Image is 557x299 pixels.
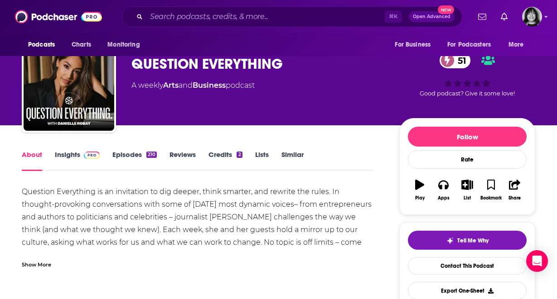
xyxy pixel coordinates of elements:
[457,237,489,244] span: Tell Me Why
[395,38,431,51] span: For Business
[413,14,450,19] span: Open Advanced
[179,81,193,90] span: and
[408,231,527,250] button: tell me why sparkleTell Me Why
[503,174,527,206] button: Share
[101,36,151,53] button: open menu
[455,174,479,206] button: List
[121,6,462,27] div: Search podcasts, credits, & more...
[438,195,450,201] div: Apps
[55,150,100,171] a: InsightsPodchaser Pro
[475,9,490,24] a: Show notifications dropdown
[208,150,242,171] a: Credits2
[281,150,304,171] a: Similar
[420,90,515,97] span: Good podcast? Give it some love!
[502,36,535,53] button: open menu
[497,9,511,24] a: Show notifications dropdown
[480,195,502,201] div: Bookmark
[509,195,521,201] div: Share
[84,152,100,159] img: Podchaser Pro
[112,150,157,171] a: Episodes210
[438,5,454,14] span: New
[193,81,226,90] a: Business
[409,11,455,22] button: Open AdvancedNew
[146,152,157,158] div: 210
[15,8,102,25] img: Podchaser - Follow, Share and Rate Podcasts
[440,52,471,68] a: 51
[22,185,373,274] div: Question Everything is an invitation to dig deeper, think smarter, and rewrite the rules. In thou...
[449,52,471,68] span: 51
[479,174,503,206] button: Bookmark
[28,38,55,51] span: Podcasts
[22,36,67,53] button: open menu
[24,40,114,131] img: QUESTION EVERYTHING
[408,174,431,206] button: Play
[170,150,196,171] a: Reviews
[464,195,471,201] div: List
[388,36,442,53] button: open menu
[66,36,97,53] a: Charts
[447,38,491,51] span: For Podcasters
[408,257,527,275] a: Contact This Podcast
[522,7,542,27] button: Show profile menu
[415,195,425,201] div: Play
[431,174,455,206] button: Apps
[146,9,385,24] input: Search podcasts, credits, & more...
[72,38,91,51] span: Charts
[509,38,524,51] span: More
[131,80,255,91] div: A weekly podcast
[522,7,542,27] span: Logged in as parkdalepublicity1
[385,11,402,23] span: ⌘ K
[237,152,242,158] div: 2
[255,150,269,171] a: Lists
[526,250,548,272] div: Open Intercom Messenger
[22,150,42,171] a: About
[408,127,527,147] button: Follow
[408,150,527,169] div: Rate
[446,237,454,244] img: tell me why sparkle
[399,47,535,103] div: 51Good podcast? Give it some love!
[441,36,504,53] button: open menu
[107,38,140,51] span: Monitoring
[522,7,542,27] img: User Profile
[163,81,179,90] a: Arts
